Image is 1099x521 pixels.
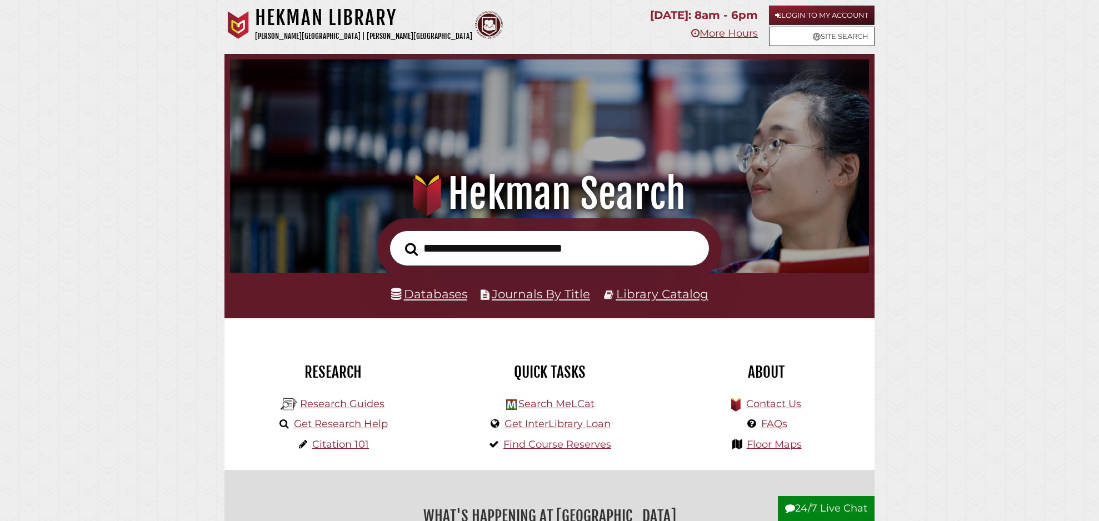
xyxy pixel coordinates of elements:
[769,27,875,46] a: Site Search
[503,438,611,450] a: Find Course Reserves
[518,398,595,410] a: Search MeLCat
[233,363,433,382] h2: Research
[405,242,418,256] i: Search
[224,11,252,39] img: Calvin University
[761,418,787,430] a: FAQs
[475,11,503,39] img: Calvin Theological Seminary
[247,169,853,218] h1: Hekman Search
[449,363,650,382] h2: Quick Tasks
[746,398,801,410] a: Contact Us
[769,6,875,25] a: Login to My Account
[300,398,384,410] a: Research Guides
[747,438,802,450] a: Floor Maps
[504,418,611,430] a: Get InterLibrary Loan
[255,30,472,43] p: [PERSON_NAME][GEOGRAPHIC_DATA] | [PERSON_NAME][GEOGRAPHIC_DATA]
[294,418,388,430] a: Get Research Help
[506,399,517,410] img: Hekman Library Logo
[650,6,758,25] p: [DATE]: 8am - 6pm
[691,27,758,39] a: More Hours
[492,287,590,301] a: Journals By Title
[399,239,423,259] button: Search
[255,6,472,30] h1: Hekman Library
[616,287,708,301] a: Library Catalog
[281,396,297,413] img: Hekman Library Logo
[312,438,369,450] a: Citation 101
[666,363,866,382] h2: About
[391,287,467,301] a: Databases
